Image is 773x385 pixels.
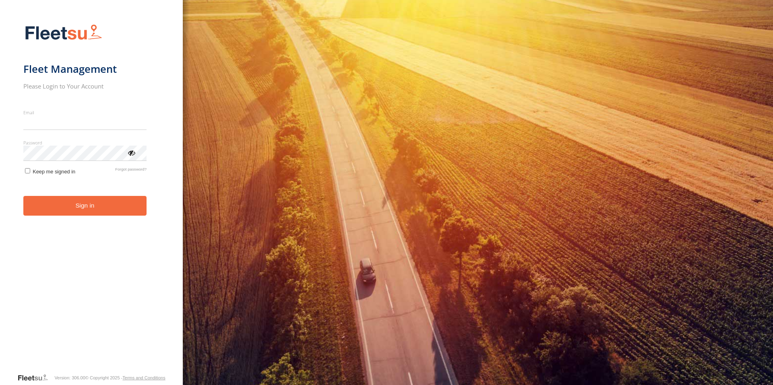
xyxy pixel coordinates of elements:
[127,148,135,156] div: ViewPassword
[23,82,147,90] h2: Please Login to Your Account
[23,62,147,76] h1: Fleet Management
[23,196,147,216] button: Sign in
[17,374,54,382] a: Visit our Website
[23,140,147,146] label: Password
[25,168,30,173] input: Keep me signed in
[122,375,165,380] a: Terms and Conditions
[85,375,165,380] div: © Copyright 2025 -
[115,167,147,175] a: Forgot password?
[23,19,160,373] form: main
[23,109,147,115] label: Email
[33,169,75,175] span: Keep me signed in
[23,23,104,43] img: Fleetsu
[54,375,85,380] div: Version: 306.00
